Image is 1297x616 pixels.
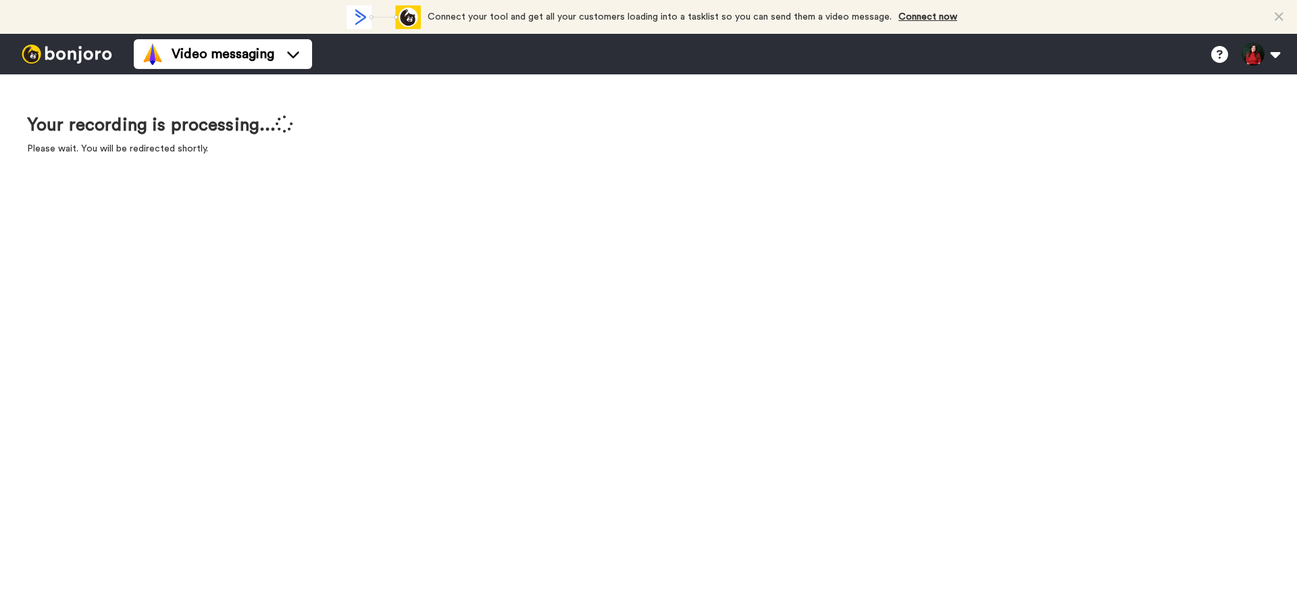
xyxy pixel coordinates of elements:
span: Video messaging [172,45,274,64]
span: Connect your tool and get all your customers loading into a tasklist so you can send them a video... [428,12,892,22]
img: bj-logo-header-white.svg [16,45,118,64]
a: Connect now [898,12,957,22]
div: animation [347,5,421,29]
h1: Your recording is processing... [27,115,293,135]
p: Please wait. You will be redirected shortly. [27,142,293,156]
img: vm-color.svg [142,43,163,65]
